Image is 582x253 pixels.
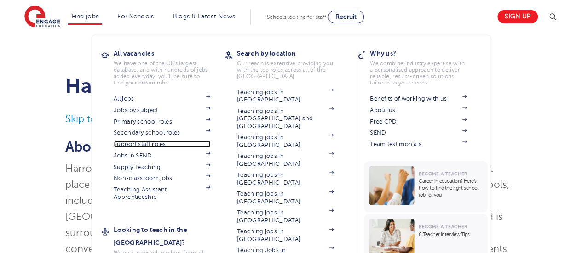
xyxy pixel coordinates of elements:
[114,163,210,171] a: Supply Teaching
[419,231,483,238] p: 6 Teacher Interview Tips
[328,11,364,23] a: Recruit
[237,228,334,243] a: Teaching jobs in [GEOGRAPHIC_DATA]
[114,141,210,148] a: Support staff roles
[419,178,483,198] p: Career in education? Here’s how to find the right school job for you
[237,190,334,205] a: Teaching jobs in [GEOGRAPHIC_DATA]
[114,174,210,182] a: Non-classroom jobs
[497,10,538,23] a: Sign up
[114,186,210,201] a: Teaching Assistant Apprenticeship
[237,209,334,224] a: Teaching jobs in [GEOGRAPHIC_DATA]
[237,152,334,168] a: Teaching jobs in [GEOGRAPHIC_DATA]
[370,60,467,86] p: We combine industry expertise with a personalised approach to deliver reliable, results-driven so...
[114,95,210,102] a: All jobs
[370,141,467,148] a: Team testimonials
[65,139,157,155] b: About Harrow
[72,13,99,20] a: Find jobs
[114,129,210,136] a: Secondary school roles
[370,118,467,125] a: Free CPD
[173,13,236,20] a: Blogs & Latest News
[237,171,334,186] a: Teaching jobs in [GEOGRAPHIC_DATA]
[419,171,467,176] span: Become a Teacher
[267,14,326,20] span: Schools looking for staff
[114,47,224,60] h3: All vacancies
[237,47,347,79] a: Search by locationOur reach is extensive providing you with the top roles across all of the [GEOG...
[114,118,210,125] a: Primary school roles
[237,60,334,79] p: Our reach is extensive providing you with the top roles across all of the [GEOGRAPHIC_DATA]
[370,107,467,114] a: About us
[370,47,480,60] h3: Why us?
[117,13,154,20] a: For Schools
[65,74,517,97] h1: Harrow Teaching Jobs
[65,113,119,124] a: Skip to jobs
[114,47,224,86] a: All vacanciesWe have one of the UK's largest database. and with hundreds of jobs added everyday. ...
[237,89,334,104] a: Teaching jobs in [GEOGRAPHIC_DATA]
[237,47,347,60] h3: Search by location
[24,6,60,28] img: Engage Education
[419,224,467,229] span: Become a Teacher
[364,161,490,212] a: Become a TeacherCareer in education? Here’s how to find the right school job for you
[114,60,210,86] p: We have one of the UK's largest database. and with hundreds of jobs added everyday. you'll be sur...
[335,13,357,20] span: Recruit
[370,129,467,136] a: SEND
[370,47,480,86] a: Why us?We combine industry expertise with a personalised approach to deliver reliable, results-dr...
[237,134,334,149] a: Teaching jobs in [GEOGRAPHIC_DATA]
[114,223,224,249] h3: Looking to teach in the [GEOGRAPHIC_DATA]?
[114,107,210,114] a: Jobs by subject
[114,152,210,159] a: Jobs in SEND
[237,107,334,130] a: Teaching jobs in [GEOGRAPHIC_DATA] and [GEOGRAPHIC_DATA]
[370,95,467,102] a: Benefits of working with us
